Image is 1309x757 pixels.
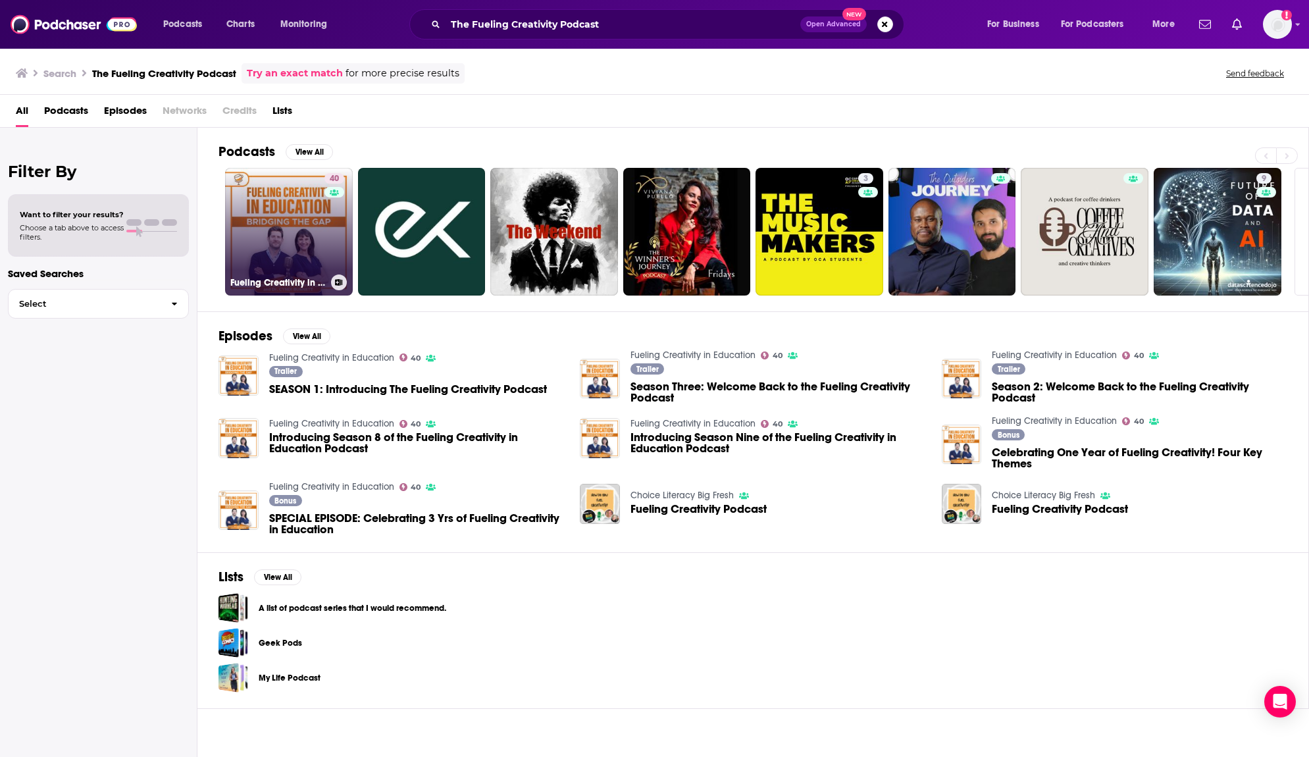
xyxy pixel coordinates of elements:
a: 40 [399,420,421,428]
a: Fueling Creativity in Education [630,350,756,361]
a: Celebrating One Year of Fueling Creativity! Four Key Themes [992,447,1287,469]
a: All [16,100,28,127]
span: 40 [411,355,421,361]
span: 40 [1134,419,1144,425]
img: Fueling Creativity Podcast [942,484,982,524]
a: 40 [761,420,783,428]
div: Open Intercom Messenger [1264,686,1296,718]
a: Podcasts [44,100,88,127]
a: Introducing Season 8 of the Fueling Creativity in Education Podcast [269,432,565,454]
a: Introducing Season Nine of the Fueling Creativity in Education Podcast [630,432,926,454]
img: Introducing Season 8 of the Fueling Creativity in Education Podcast [218,418,259,458]
span: Bonus [274,497,296,505]
button: Show profile menu [1263,10,1292,39]
a: Charts [218,14,263,35]
input: Search podcasts, credits, & more... [446,14,800,35]
h3: Search [43,67,76,80]
span: Podcasts [163,15,202,34]
button: View All [286,144,333,160]
button: Open AdvancedNew [800,16,867,32]
span: 40 [411,421,421,427]
a: Lists [272,100,292,127]
a: My Life Podcast [218,663,248,692]
a: 9 [1154,168,1281,296]
svg: Add a profile image [1281,10,1292,20]
button: View All [254,569,301,585]
span: 40 [1134,353,1144,359]
span: 40 [773,353,783,359]
span: Networks [163,100,207,127]
span: 3 [863,172,868,186]
a: 40Fueling Creativity in Education [225,168,353,296]
button: open menu [1052,14,1143,35]
a: Try an exact match [247,66,343,81]
a: A list of podcast series that I would recommend. [259,601,446,615]
a: Fueling Creativity in Education [992,350,1117,361]
img: Podchaser - Follow, Share and Rate Podcasts [11,12,137,37]
span: Trailer [636,365,659,373]
span: Season 2: Welcome Back to the Fueling Creativity Podcast [992,381,1287,404]
a: Show notifications dropdown [1227,13,1247,36]
span: New [842,8,866,20]
h2: Episodes [218,328,272,344]
span: Logged in as danikarchmer [1263,10,1292,39]
span: Select [9,300,161,308]
img: Introducing Season Nine of the Fueling Creativity in Education Podcast [580,418,620,458]
a: Choice Literacy Big Fresh [630,490,734,501]
div: Search podcasts, credits, & more... [422,9,917,39]
h3: Fueling Creativity in Education [230,277,326,288]
span: Monitoring [280,15,327,34]
p: Saved Searches [8,267,189,280]
button: open menu [271,14,344,35]
button: open menu [978,14,1056,35]
a: Geek Pods [218,628,248,658]
button: View All [283,328,330,344]
span: For Business [987,15,1039,34]
a: Celebrating One Year of Fueling Creativity! Four Key Themes [942,425,982,465]
button: open menu [1143,14,1191,35]
span: for more precise results [346,66,459,81]
a: 40 [761,352,783,359]
a: 40 [399,483,421,491]
a: SEASON 1: Introducing The Fueling Creativity Podcast [269,384,547,395]
a: 40 [1122,417,1144,425]
span: Trailer [274,367,297,375]
a: ListsView All [218,569,301,585]
a: Season Three: Welcome Back to the Fueling Creativity Podcast [580,359,620,399]
span: For Podcasters [1061,15,1124,34]
span: 40 [411,484,421,490]
span: Want to filter your results? [20,210,124,219]
a: Season 2: Welcome Back to the Fueling Creativity Podcast [942,359,982,399]
a: Fueling Creativity Podcast [630,504,767,515]
button: Select [8,289,189,319]
a: EpisodesView All [218,328,330,344]
span: 40 [773,421,783,427]
h2: Lists [218,569,244,585]
span: Fueling Creativity Podcast [992,504,1128,515]
a: 9 [1256,173,1271,184]
span: Credits [222,100,257,127]
img: User Profile [1263,10,1292,39]
span: 9 [1262,172,1266,186]
span: Open Advanced [806,21,861,28]
span: Bonus [998,431,1019,439]
a: Show notifications dropdown [1194,13,1216,36]
a: My Life Podcast [259,671,321,685]
img: SPECIAL EPISODE: Celebrating 3 Yrs of Fueling Creativity in Education [218,490,259,531]
a: Season Three: Welcome Back to the Fueling Creativity Podcast [630,381,926,404]
a: 40 [324,173,344,184]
